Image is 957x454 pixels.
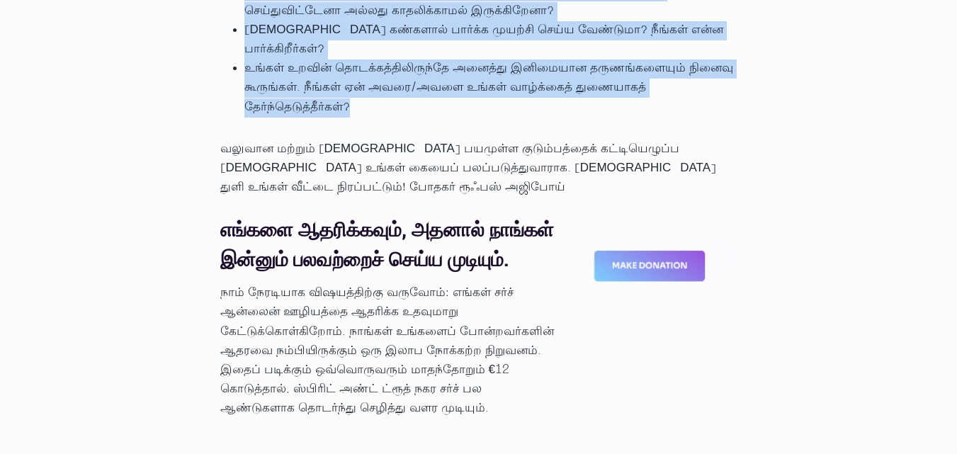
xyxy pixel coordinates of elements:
[220,142,717,195] font: வலுவான மற்றும் [DEMOGRAPHIC_DATA] பயமுள்ள குடும்பத்தைக் கட்டியெழுப்ப [DEMOGRAPHIC_DATA] உங்கள் கை...
[220,216,554,272] font: எங்களை ஆதரிக்கவும், அதனால் நாங்கள் இன்னும் பலவற்றைச் செய்ய முடியும்.
[244,23,723,57] font: [DEMOGRAPHIC_DATA] கண்களால் பார்க்க முயற்சி செய்ய வேண்டுமா? நீங்கள் என்ன பார்க்கிறீர்கள்?
[220,286,554,416] font: நாம் நேரடியாக விஷயத்திற்கு வருவோம்: எங்கள் சர்ச் ஆன்லைன் ஊழியத்தை ஆதரிக்க உதவுமாறு கேட்டுக்கொள்கி...
[244,62,733,114] font: உங்கள் உறவின் தொடக்கத்திலிருந்தே அனைத்து இனிமையான தருணங்களையும் நினைவு கூருங்கள். நீங்கள் ஏன் அவர...
[556,229,737,304] img: PayPal - ஆன்லைனில் பணம் செலுத்துவதற்கான பாதுகாப்பான, எளிதான வழி!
